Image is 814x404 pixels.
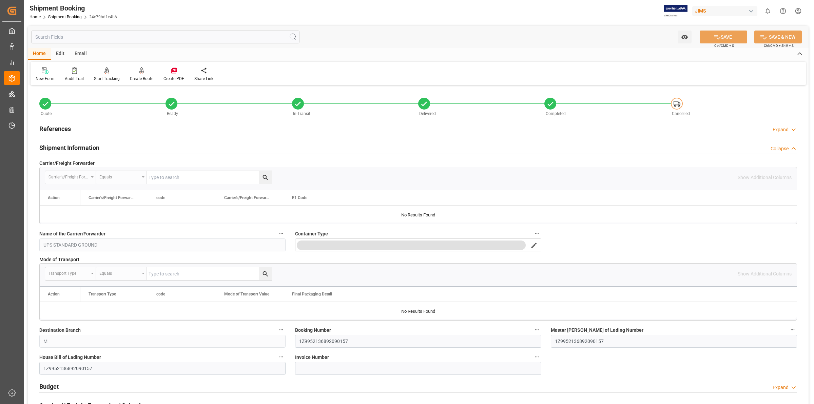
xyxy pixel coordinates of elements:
span: Name of the Carrier/Forwarder [39,230,105,237]
div: New Form [36,76,55,82]
span: Carrier/Freight Forwarder [39,160,95,167]
input: Search Fields [31,31,299,43]
span: Ready [167,111,178,116]
button: Master [PERSON_NAME] of Lading Number [788,325,797,334]
h2: Budget [39,382,59,391]
div: Shipment Booking [30,3,117,13]
button: Invoice Number [532,352,541,361]
span: Delivered [419,111,436,116]
div: Expand [773,126,789,133]
div: Action [48,292,60,296]
span: Quote [41,111,52,116]
span: Container Type [295,230,328,237]
button: search button [527,239,541,252]
span: Ctrl/CMD + Shift + S [764,43,794,48]
span: Final Packaging Detail [292,292,332,296]
div: Create Route [130,76,153,82]
div: Expand [773,384,789,391]
button: menu-button [295,239,527,252]
span: In-Transit [293,111,310,116]
span: Booking Number [295,327,331,334]
span: Master [PERSON_NAME] of Lading Number [551,327,643,334]
button: Container Type [532,229,541,238]
button: search button [259,171,272,184]
img: Exertis%20JAM%20-%20Email%20Logo.jpg_1722504956.jpg [664,5,687,17]
h2: References [39,124,71,133]
span: Carrier's/Freight Forwarder's Name [224,195,270,200]
button: show 0 new notifications [760,3,775,19]
div: JIMS [692,6,757,16]
button: JIMS [692,4,760,17]
span: Mode of Transport Value [224,292,269,296]
button: SAVE [700,31,747,43]
div: Edit [51,48,70,60]
span: Ctrl/CMD + S [714,43,734,48]
div: Audit Trail [65,76,84,82]
div: Create PDF [163,76,184,82]
span: Carrier's/Freight Forwarder's Code [89,195,134,200]
div: Equals [99,172,139,180]
button: open menu [96,171,147,184]
button: Destination Branch [277,325,286,334]
button: open menu [295,238,541,251]
div: Transport Type [49,269,89,276]
div: Home [28,48,51,60]
span: Mode of Transport [39,256,79,263]
div: Email [70,48,92,60]
div: Equals [99,269,139,276]
span: E1 Code [292,195,307,200]
button: open menu [45,171,96,184]
input: Type to search [147,171,272,184]
button: search button [259,267,272,280]
h2: Shipment Information [39,143,99,152]
button: open menu [96,267,147,280]
input: Type to search [147,267,272,280]
div: Collapse [771,145,789,152]
button: Name of the Carrier/Forwarder [277,229,286,238]
span: Completed [546,111,566,116]
button: open menu [678,31,692,43]
div: Start Tracking [94,76,120,82]
span: Transport Type [89,292,116,296]
div: Share Link [194,76,213,82]
button: Help Center [775,3,791,19]
button: House Bill of Lading Number [277,352,286,361]
div: Action [48,195,60,200]
button: Booking Number [532,325,541,334]
span: code [156,292,165,296]
a: Home [30,15,41,19]
button: SAVE & NEW [754,31,802,43]
span: House Bill of Lading Number [39,354,101,361]
span: Invoice Number [295,354,329,361]
a: Shipment Booking [48,15,82,19]
div: Carrier's/Freight Forwarder's Code [49,172,89,180]
span: Destination Branch [39,327,81,334]
span: code [156,195,165,200]
span: Cancelled [672,111,690,116]
button: open menu [45,267,96,280]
